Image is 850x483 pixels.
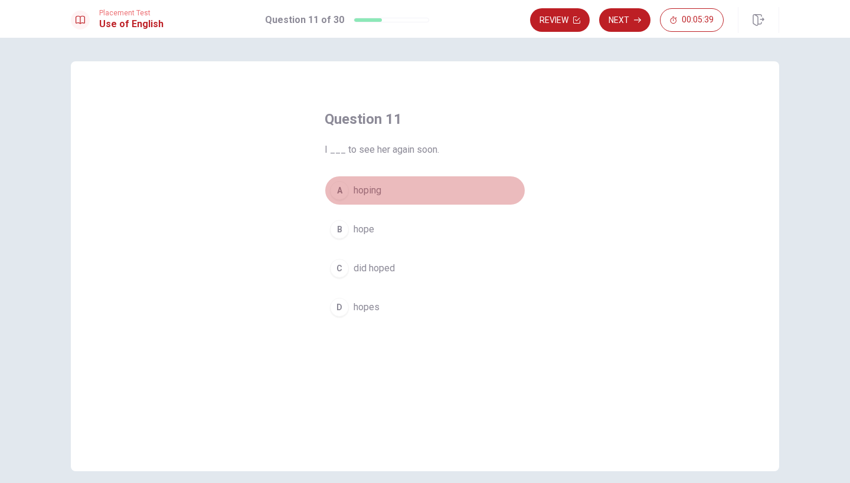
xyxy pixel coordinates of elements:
span: hoping [354,183,381,198]
span: Placement Test [99,9,164,17]
h1: Question 11 of 30 [265,13,344,27]
h4: Question 11 [325,110,525,129]
span: 00:05:39 [682,15,714,25]
span: I ___ to see her again soon. [325,143,525,157]
span: hopes [354,300,380,314]
button: Review [530,8,590,32]
button: Dhopes [325,293,525,322]
span: hope [354,222,374,236]
div: B [330,220,349,239]
span: did hoped [354,261,395,275]
button: Bhope [325,215,525,244]
h1: Use of English [99,17,164,31]
div: A [330,181,349,200]
button: Next [599,8,650,32]
button: Ahoping [325,176,525,205]
button: 00:05:39 [660,8,724,32]
div: D [330,298,349,317]
div: C [330,259,349,278]
button: Cdid hoped [325,254,525,283]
